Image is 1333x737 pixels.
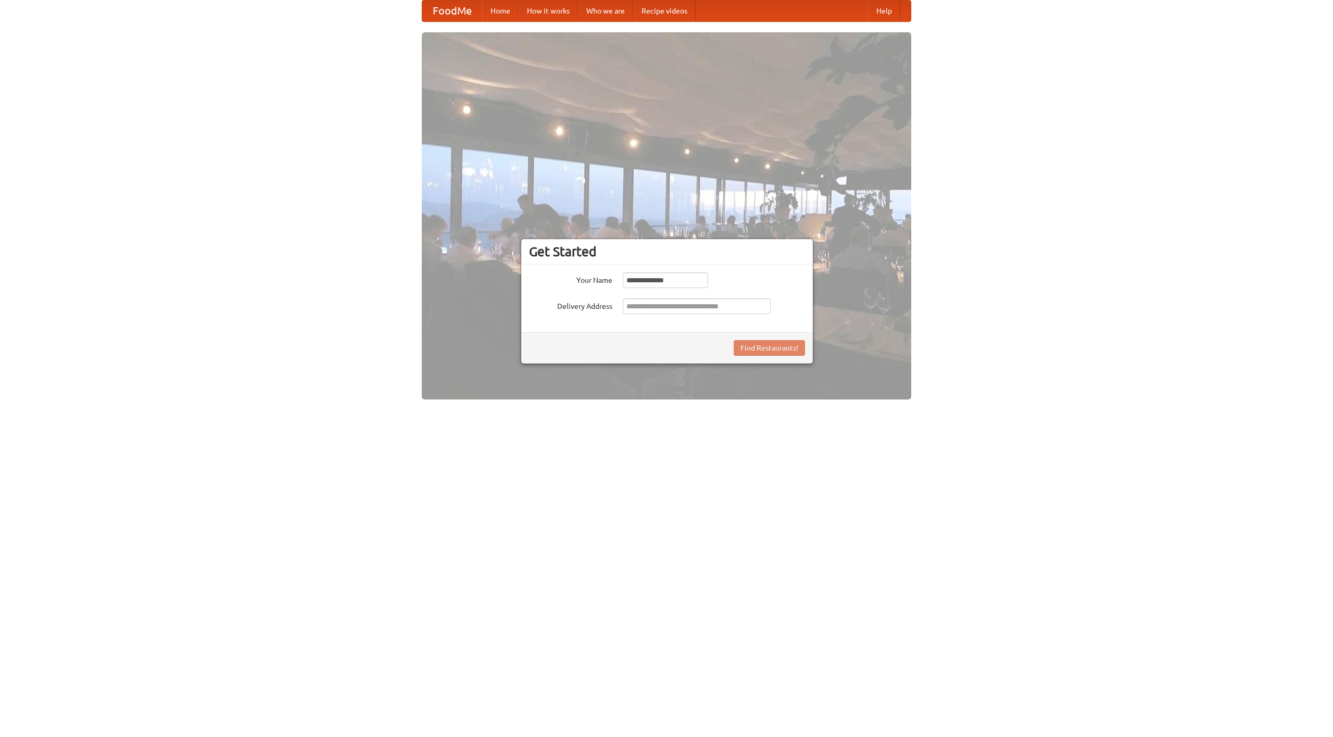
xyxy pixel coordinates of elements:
a: Help [868,1,900,21]
label: Delivery Address [529,298,612,311]
button: Find Restaurants! [734,340,805,356]
label: Your Name [529,272,612,285]
h3: Get Started [529,244,805,259]
a: FoodMe [422,1,482,21]
a: How it works [519,1,578,21]
a: Recipe videos [633,1,696,21]
a: Who we are [578,1,633,21]
a: Home [482,1,519,21]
